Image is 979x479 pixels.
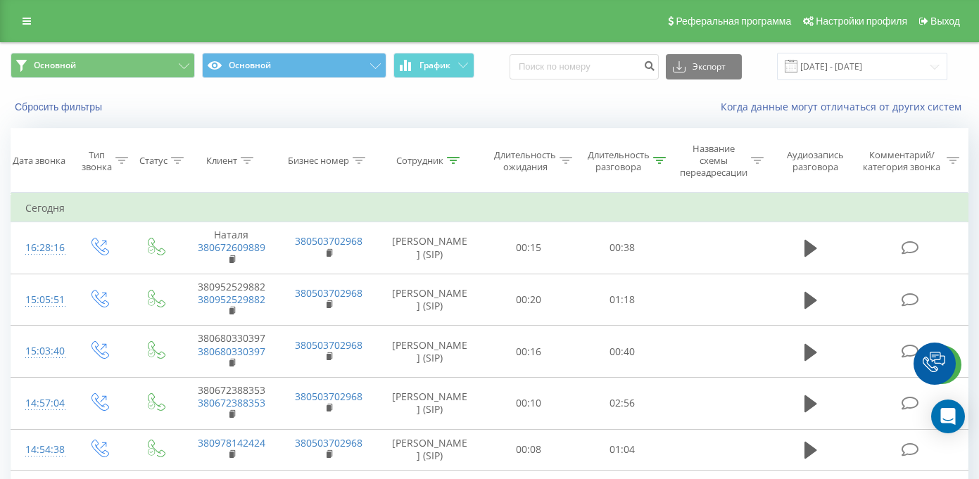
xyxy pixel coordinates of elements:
[206,155,237,167] div: Клиент
[25,286,56,314] div: 15:05:51
[202,53,386,78] button: Основной
[25,436,56,464] div: 14:54:38
[25,390,56,417] div: 14:57:04
[34,60,76,71] span: Основной
[575,429,669,470] td: 01:04
[198,396,265,409] a: 380672388353
[575,326,669,378] td: 00:40
[198,293,265,306] a: 380952529882
[183,326,280,378] td: 380680330397
[931,400,965,433] div: Open Intercom Messenger
[198,241,265,254] a: 380672609889
[482,429,576,470] td: 00:08
[82,149,112,173] div: Тип звонка
[510,54,659,79] input: Поиск по номеру
[575,274,669,326] td: 01:18
[295,234,362,248] a: 380503702968
[11,101,109,113] button: Сбросить фильтры
[377,222,482,274] td: [PERSON_NAME] (SIP)
[25,234,56,262] div: 16:28:16
[676,15,791,27] span: Реферальная программа
[680,143,747,179] div: Название схемы переадресации
[930,15,960,27] span: Выход
[377,429,482,470] td: [PERSON_NAME] (SIP)
[575,222,669,274] td: 00:38
[393,53,474,78] button: График
[11,194,968,222] td: Сегодня
[183,377,280,429] td: 380672388353
[482,326,576,378] td: 00:16
[183,274,280,326] td: 380952529882
[139,155,168,167] div: Статус
[295,436,362,449] a: 380503702968
[494,149,556,173] div: Длительность ожидания
[295,338,362,352] a: 380503702968
[666,54,742,79] button: Экспорт
[816,15,907,27] span: Настройки профиля
[575,377,669,429] td: 02:56
[419,60,450,70] span: График
[377,274,482,326] td: [PERSON_NAME] (SIP)
[377,326,482,378] td: [PERSON_NAME] (SIP)
[482,274,576,326] td: 00:20
[588,149,650,173] div: Длительность разговора
[377,377,482,429] td: [PERSON_NAME] (SIP)
[288,155,349,167] div: Бизнес номер
[13,155,65,167] div: Дата звонка
[25,338,56,365] div: 15:03:40
[198,345,265,358] a: 380680330397
[295,390,362,403] a: 380503702968
[861,149,943,173] div: Комментарий/категория звонка
[778,149,852,173] div: Аудиозапись разговора
[482,377,576,429] td: 00:10
[198,436,265,449] a: 380978142424
[721,100,968,113] a: Когда данные могут отличаться от других систем
[183,222,280,274] td: Наталя
[396,155,443,167] div: Сотрудник
[11,53,195,78] button: Основной
[482,222,576,274] td: 00:15
[295,286,362,300] a: 380503702968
